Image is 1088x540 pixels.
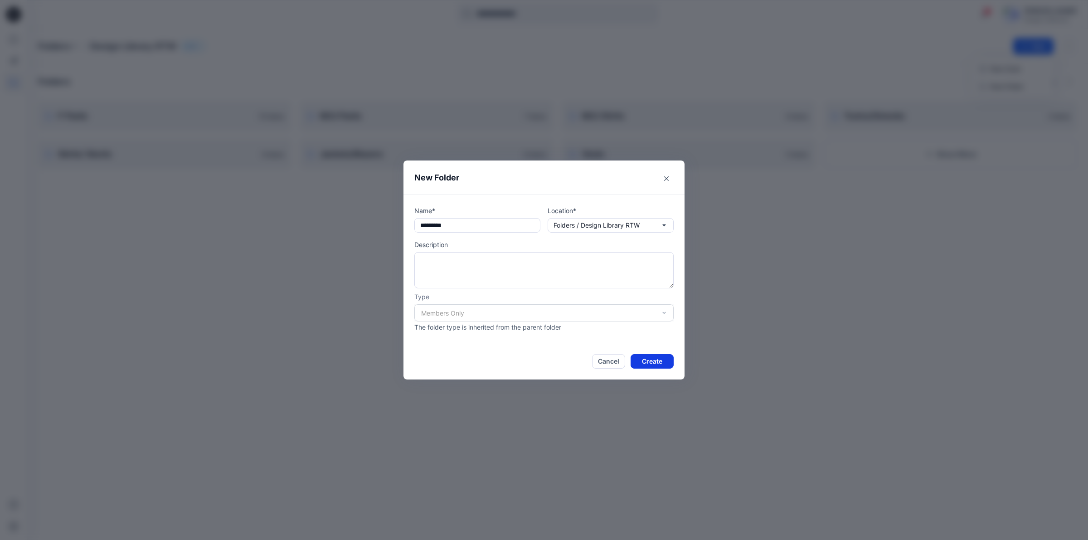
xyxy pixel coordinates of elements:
p: The folder type is inherited from the parent folder [414,322,674,332]
button: Create [631,354,674,369]
button: Close [659,171,674,186]
button: Folders / Design Library RTW [548,218,674,233]
p: Folders / Design Library RTW [554,220,640,230]
button: Cancel [592,354,625,369]
p: Location* [548,206,674,215]
header: New Folder [403,161,685,195]
p: Type [414,292,674,302]
p: Name* [414,206,540,215]
p: Description [414,240,674,249]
